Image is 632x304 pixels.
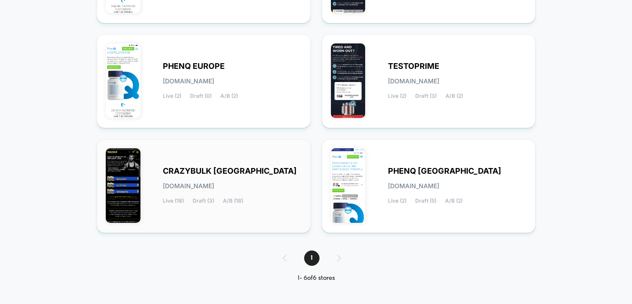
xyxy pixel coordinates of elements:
span: Draft (3) [193,198,214,204]
span: Live (2) [163,93,181,99]
span: A/B (18) [223,198,243,204]
span: [DOMAIN_NAME] [163,78,214,84]
img: PHENQ_EUROPE [106,43,140,118]
span: Live (18) [163,198,184,204]
span: A/B (2) [220,93,238,99]
span: Draft (3) [415,93,437,99]
span: CRAZYBULK [GEOGRAPHIC_DATA] [163,168,297,174]
span: [DOMAIN_NAME] [163,183,214,189]
span: Draft (0) [190,93,212,99]
span: PHENQ [GEOGRAPHIC_DATA] [388,168,501,174]
span: A/B (2) [445,93,463,99]
span: [DOMAIN_NAME] [388,78,439,84]
span: 1 [304,250,320,266]
span: [DOMAIN_NAME] [388,183,439,189]
span: A/B (2) [445,198,463,204]
span: TESTOPRIME [388,63,439,69]
img: TESTOPRIME [331,43,366,118]
img: PHENQ_USA [331,148,366,223]
div: 1 - 6 of 6 stores [274,275,359,282]
span: PHENQ EUROPE [163,63,225,69]
span: Live (2) [388,93,406,99]
img: CRAZYBULK_USA [106,148,140,223]
span: Draft (5) [415,198,436,204]
span: Live (2) [388,198,406,204]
